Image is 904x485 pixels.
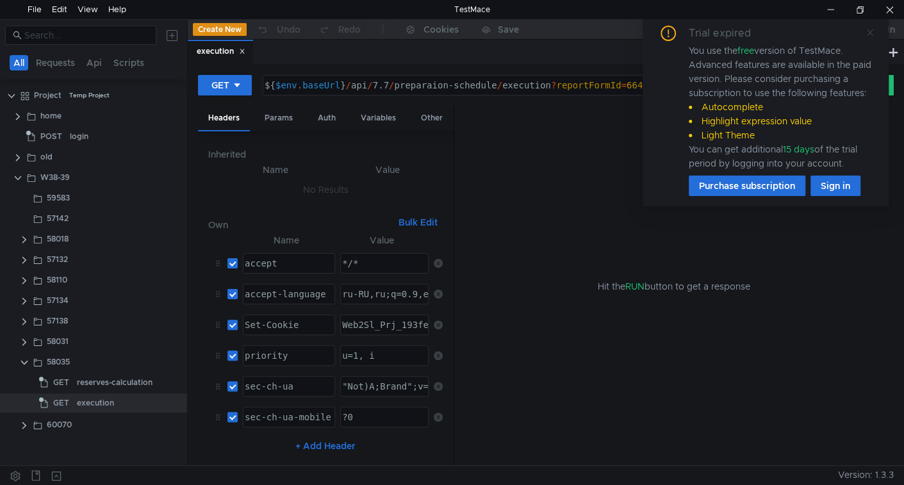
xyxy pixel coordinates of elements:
div: Auth [308,106,346,130]
th: Value [333,162,443,177]
div: Temp Project [69,86,110,105]
div: login [70,127,88,146]
div: execution [197,45,245,58]
div: 57132 [47,250,68,269]
span: POST [40,127,62,146]
span: GET [53,393,69,413]
div: Undo [277,22,300,37]
th: Name [218,162,333,177]
div: Redo [338,22,361,37]
th: Name [238,233,335,248]
button: Create New [193,23,247,36]
div: Save [498,25,519,34]
div: 57134 [47,291,69,310]
span: RUN [625,281,645,292]
button: Api [83,55,106,70]
div: You can get additional of the trial period by logging into your account. [689,142,873,170]
button: All [10,55,28,70]
span: free [737,45,754,56]
div: GET [211,78,229,92]
div: Project [34,86,62,105]
div: Variables [350,106,406,130]
div: reserves-calculation [77,373,152,392]
span: GET [53,373,69,392]
h6: Own [208,217,393,233]
button: Requests [32,55,79,70]
div: You use the version of TestMace. Advanced features are available in the paid version. Please cons... [689,44,873,170]
div: 60070 [47,415,72,434]
span: Version: 1.3.3 [838,466,894,484]
button: Undo [247,20,309,39]
div: 58110 [47,270,67,290]
div: Cookies [423,22,459,37]
button: Bulk Edit [393,215,443,230]
div: Headers [198,106,250,131]
button: Sign in [810,176,860,196]
div: execution [77,393,114,413]
button: + Add Header [290,438,361,454]
div: home [40,106,62,126]
li: Highlight expression value [689,114,873,128]
button: GET [198,75,252,95]
input: Search... [24,28,149,42]
div: 58018 [47,229,69,249]
div: 58035 [47,352,70,372]
div: 57142 [47,209,69,228]
button: Purchase subscription [689,176,805,196]
div: old [40,147,53,167]
span: 15 days [783,144,814,155]
span: Hit the button to get a response [598,279,750,293]
div: Params [254,106,303,130]
div: Other [411,106,453,130]
li: Light Theme [689,128,873,142]
div: W38-39 [40,168,70,187]
button: Redo [309,20,370,39]
th: Value [335,233,429,248]
li: Autocomplete [689,100,873,114]
button: Scripts [110,55,148,70]
nz-embed-empty: No Results [303,184,349,195]
div: Trial expired [689,26,766,41]
div: 57138 [47,311,68,331]
div: 58031 [47,332,69,351]
div: 59583 [47,188,70,208]
h6: Inherited [208,147,443,162]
